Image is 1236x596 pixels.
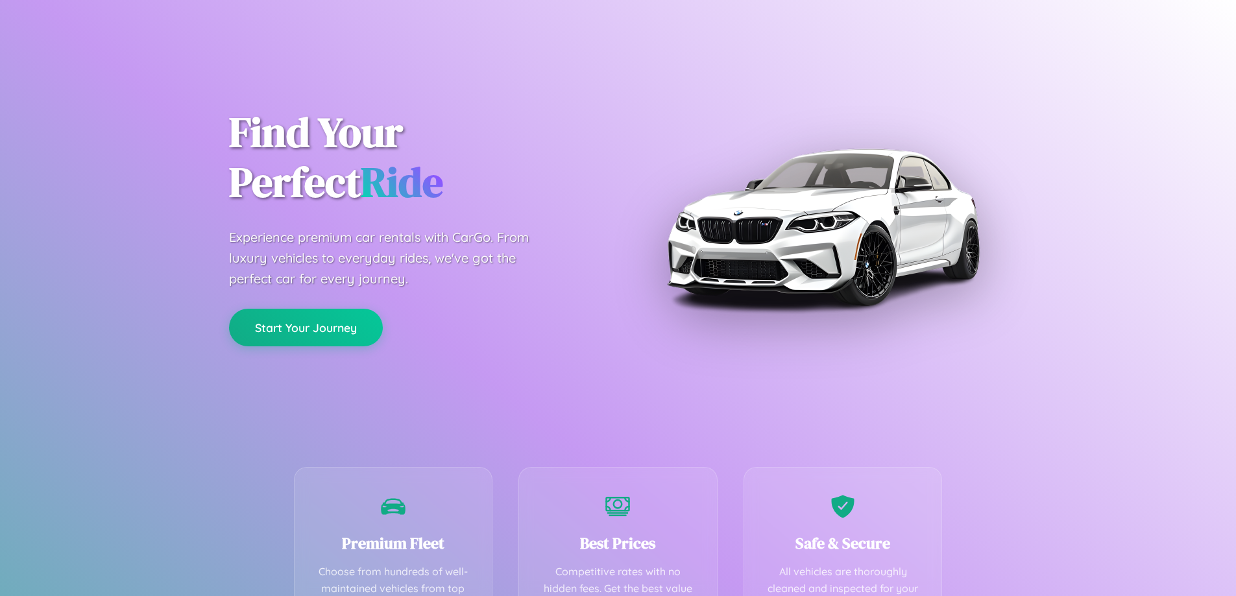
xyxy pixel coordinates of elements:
[539,532,697,554] h3: Best Prices
[314,532,473,554] h3: Premium Fleet
[764,532,923,554] h3: Safe & Secure
[361,154,443,210] span: Ride
[229,227,553,289] p: Experience premium car rentals with CarGo. From luxury vehicles to everyday rides, we've got the ...
[229,309,383,346] button: Start Your Journey
[229,108,599,208] h1: Find Your Perfect
[660,65,985,389] img: Premium BMW car rental vehicle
